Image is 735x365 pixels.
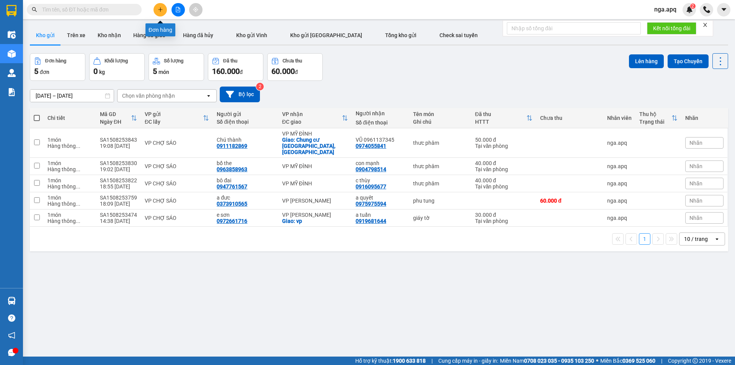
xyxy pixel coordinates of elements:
div: 0975975594 [356,201,386,207]
div: thưc phâm [413,140,467,146]
div: c thùy [356,177,405,183]
div: ĐC giao [282,119,342,125]
div: VP CHỢ SÁO [145,140,209,146]
input: Nhập số tổng đài [507,22,641,34]
div: Tại văn phòng [475,218,532,224]
span: Nhãn [689,140,702,146]
div: thưc phâm [413,163,467,169]
div: a tuấn [356,212,405,218]
div: nga.apq [607,140,632,146]
div: 0373910565 [217,201,247,207]
div: 10 / trang [684,235,708,243]
th: Toggle SortBy [635,108,681,128]
div: Chi tiết [47,115,92,121]
div: e sơn [217,212,274,218]
span: search [32,7,37,12]
span: 0 [93,67,98,76]
div: SA1508253843 [100,137,137,143]
div: nga.apq [607,180,632,187]
th: Toggle SortBy [141,108,213,128]
div: bố the [217,160,274,166]
div: a đưc [217,195,274,201]
div: Tên món [413,111,467,117]
span: ... [76,218,80,224]
span: kg [99,69,105,75]
span: ... [76,143,80,149]
div: giáy tờ [413,215,467,221]
span: notification [8,332,15,339]
span: question-circle [8,314,15,322]
div: VP [PERSON_NAME] [282,212,348,218]
button: Chưa thu60.000đ [267,53,323,81]
div: a quyêt [356,195,405,201]
span: Kho gửi Vinh [236,32,267,38]
div: VP MỸ ĐÌNH [282,163,348,169]
button: Khối lượng0kg [89,53,145,81]
div: 0972661716 [217,218,247,224]
div: VP gửi [145,111,203,117]
button: plus [154,3,167,16]
div: SA1508253474 [100,212,137,218]
span: | [431,357,433,365]
div: nga.apq [607,215,632,221]
th: Toggle SortBy [278,108,352,128]
button: Kết nối tổng đài [647,22,696,34]
div: Chú thành [217,137,274,143]
span: ... [76,201,80,207]
div: Chưa thu [540,115,599,121]
span: file-add [175,7,181,12]
div: 19:08 [DATE] [100,143,137,149]
span: close [702,22,708,28]
div: 30.000 đ [475,212,532,218]
div: VŨ 0961137345 [356,137,405,143]
button: aim [189,3,203,16]
button: Hàng đã giao [127,26,171,44]
img: phone-icon [703,6,710,13]
div: Đơn hàng [45,58,66,64]
div: 50.000 đ [475,137,532,143]
div: 0911182869 [217,143,247,149]
div: con mạnh [356,160,405,166]
sup: 2 [256,83,264,90]
div: phu tung [413,198,467,204]
input: Select a date range. [30,90,114,102]
div: VP CHỢ SÁO [145,163,209,169]
div: 0904798514 [356,166,386,172]
strong: 0369 525 060 [622,358,655,364]
img: logo-vxr [7,5,16,16]
th: Toggle SortBy [471,108,536,128]
div: 1 món [47,212,92,218]
span: Nhãn [689,180,702,187]
div: 40.000 đ [475,177,532,183]
img: icon-new-feature [686,6,693,13]
div: 18:55 [DATE] [100,183,137,190]
div: Hàng thông thường [47,218,92,224]
span: Check sai tuyến [439,32,478,38]
span: Miền Nam [500,357,594,365]
sup: 2 [690,3,696,9]
div: Số điện thoại [356,119,405,126]
div: 14:38 [DATE] [100,218,137,224]
div: Chưa thu [283,58,302,64]
span: Hàng đã hủy [183,32,213,38]
th: Toggle SortBy [96,108,141,128]
button: Số lượng5món [149,53,204,81]
span: 5 [153,67,157,76]
div: Số điện thoại [217,119,274,125]
span: Nhãn [689,163,702,169]
div: Hàng thông thường [47,143,92,149]
span: copyright [693,358,698,363]
div: Trạng thái [639,119,671,125]
div: 1 món [47,195,92,201]
div: VP CHỢ SÁO [145,198,209,204]
strong: 0708 023 035 - 0935 103 250 [524,358,594,364]
img: solution-icon [8,88,16,96]
span: ... [76,183,80,190]
input: Tìm tên, số ĐT hoặc mã đơn [42,5,132,14]
div: Thu hộ [639,111,671,117]
span: Nhãn [689,215,702,221]
div: SA1508253759 [100,195,137,201]
div: bô đai [217,177,274,183]
div: 0919681644 [356,218,386,224]
div: Tại văn phòng [475,143,532,149]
